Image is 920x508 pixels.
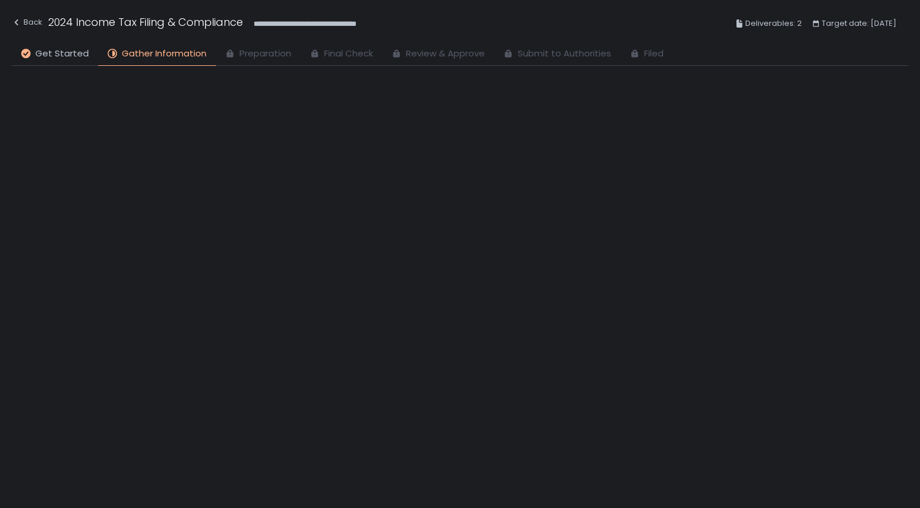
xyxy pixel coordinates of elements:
span: Preparation [239,47,291,61]
span: Final Check [324,47,373,61]
span: Filed [644,47,664,61]
span: Submit to Authorities [518,47,611,61]
span: Target date: [DATE] [822,16,896,31]
button: Back [12,14,42,34]
span: Deliverables: 2 [745,16,802,31]
div: Back [12,15,42,29]
span: Gather Information [122,47,206,61]
h1: 2024 Income Tax Filing & Compliance [48,14,243,30]
span: Review & Approve [406,47,485,61]
span: Get Started [35,47,89,61]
